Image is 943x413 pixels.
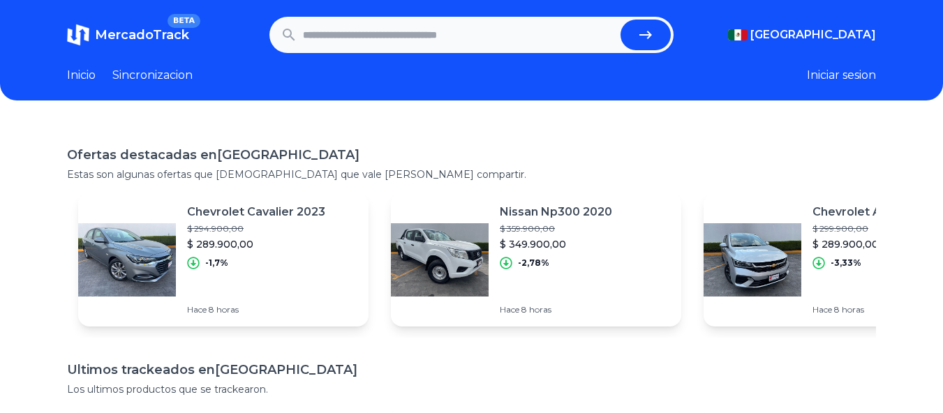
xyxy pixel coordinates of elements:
button: [GEOGRAPHIC_DATA] [728,27,876,43]
h1: Ultimos trackeados en [GEOGRAPHIC_DATA] [67,360,876,380]
button: Iniciar sesion [807,67,876,84]
a: Featured imageChevrolet Cavalier 2023$ 294.900,00$ 289.900,00-1,7%Hace 8 horas [78,193,369,326]
p: Hace 8 horas [812,304,935,315]
a: Inicio [67,67,96,84]
p: -2,78% [518,257,549,269]
p: -3,33% [831,257,861,269]
a: Featured imageNissan Np300 2020$ 359.900,00$ 349.900,00-2,78%Hace 8 horas [391,193,681,326]
img: Featured image [704,211,801,308]
span: MercadoTrack [95,27,189,43]
p: Chevrolet Aveo 2024 [812,204,935,220]
p: $ 359.900,00 [500,223,612,234]
p: $ 299.900,00 [812,223,935,234]
img: Mexico [728,29,748,40]
p: Chevrolet Cavalier 2023 [187,204,325,220]
a: Sincronizacion [112,67,193,84]
p: $ 289.900,00 [187,237,325,251]
p: Los ultimos productos que se trackearon. [67,382,876,396]
img: Featured image [78,211,176,308]
span: BETA [168,14,200,28]
p: Hace 8 horas [187,304,325,315]
p: Hace 8 horas [500,304,612,315]
h1: Ofertas destacadas en [GEOGRAPHIC_DATA] [67,145,876,165]
p: $ 289.900,00 [812,237,935,251]
img: Featured image [391,211,489,308]
p: -1,7% [205,257,228,269]
p: $ 349.900,00 [500,237,612,251]
p: Estas son algunas ofertas que [DEMOGRAPHIC_DATA] que vale [PERSON_NAME] compartir. [67,167,876,181]
p: Nissan Np300 2020 [500,204,612,220]
img: MercadoTrack [67,24,89,46]
span: [GEOGRAPHIC_DATA] [750,27,876,43]
a: MercadoTrackBETA [67,24,189,46]
p: $ 294.900,00 [187,223,325,234]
